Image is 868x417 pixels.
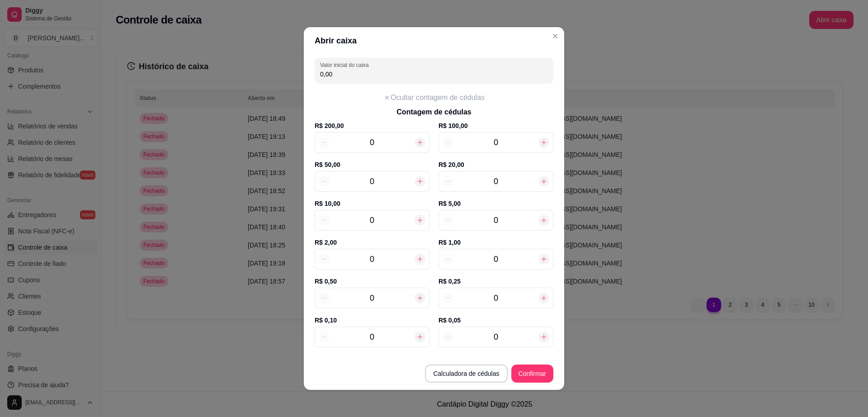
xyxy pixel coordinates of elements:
input: Valor inicial do caixa [320,70,548,79]
p: Ocultar contagem de cédulas [391,92,485,103]
label: R$ 2,00 [315,238,429,247]
label: R$ 1,00 [439,238,553,247]
label: R$ 0,25 [439,277,553,286]
button: Close [548,29,562,43]
label: R$ 0,05 [439,316,553,325]
label: R$ 0,50 [315,277,429,286]
header: Abrir caixa [304,27,564,54]
button: Calculadora de cédulas [425,365,507,383]
button: Confirmar [511,365,553,383]
label: R$ 100,00 [439,121,553,130]
label: R$ 10,00 [315,199,429,208]
h3: Contagem de cédulas [315,107,553,118]
label: R$ 20,00 [439,160,553,169]
label: R$ 0,10 [315,316,429,325]
label: R$ 200,00 [315,121,429,130]
label: Valor inicial do caixa [320,61,372,69]
label: R$ 5,00 [439,199,553,208]
label: R$ 50,00 [315,160,429,169]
